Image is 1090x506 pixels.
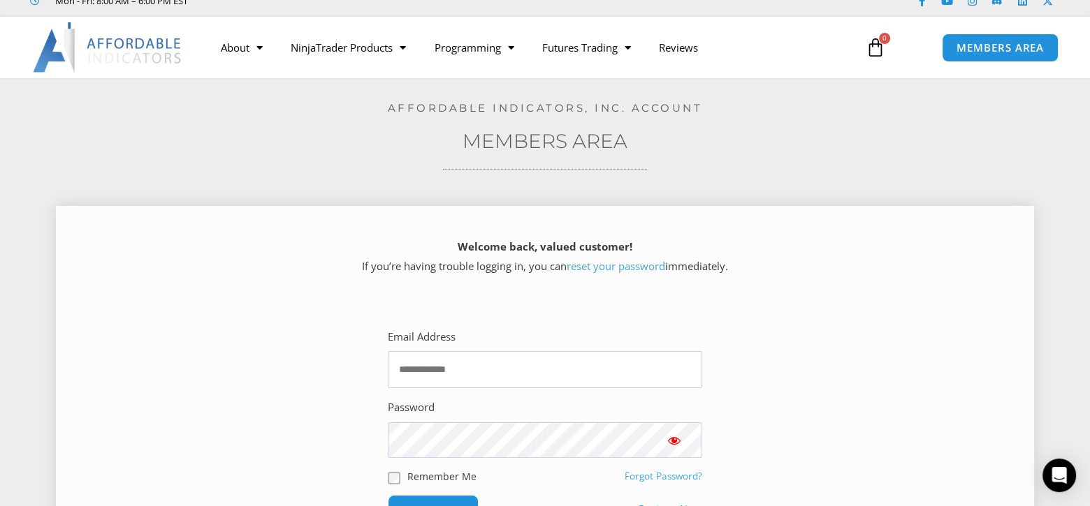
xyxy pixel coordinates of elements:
[407,469,477,484] label: Remember Me
[388,327,456,347] label: Email Address
[942,34,1059,62] a: MEMBERS AREA
[1042,459,1076,492] div: Open Intercom Messenger
[207,31,850,64] nav: Menu
[463,129,627,153] a: Members Area
[80,237,1010,276] p: If you’re having trouble logging in, you can immediately.
[528,31,644,64] a: Futures Trading
[957,43,1044,53] span: MEMBERS AREA
[420,31,528,64] a: Programming
[646,422,702,458] button: Show password
[879,33,890,44] span: 0
[277,31,420,64] a: NinjaTrader Products
[33,22,183,73] img: LogoAI | Affordable Indicators – NinjaTrader
[388,398,435,417] label: Password
[644,31,711,64] a: Reviews
[845,27,906,68] a: 0
[458,239,632,253] strong: Welcome back, valued customer!
[567,259,665,273] a: reset your password
[625,470,702,482] a: Forgot Password?
[207,31,277,64] a: About
[388,101,703,114] a: Affordable Indicators, Inc. Account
